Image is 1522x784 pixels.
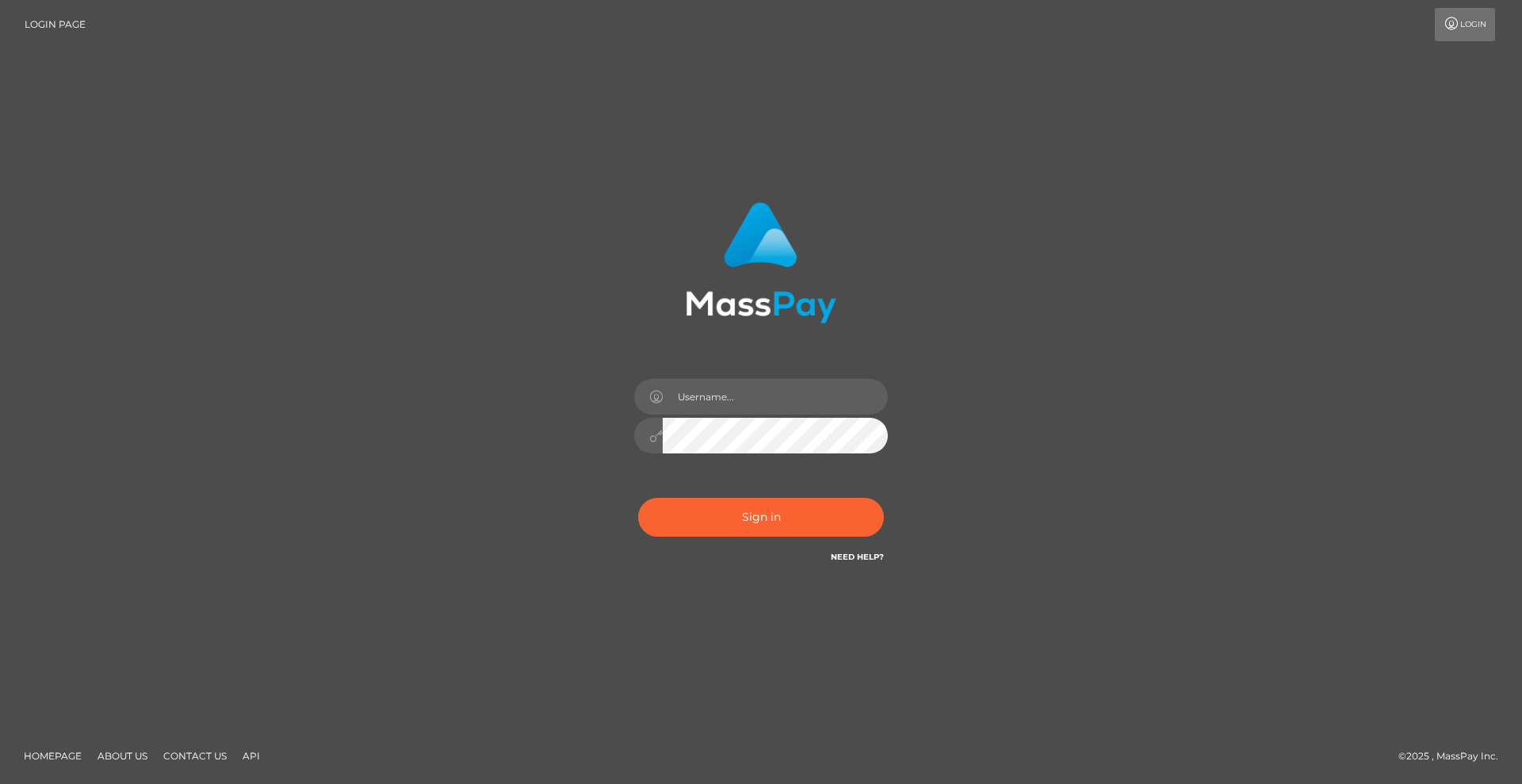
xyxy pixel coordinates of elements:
div: © 2025 , MassPay Inc. [1398,748,1510,765]
button: Sign in [638,498,884,537]
a: API [236,744,266,768]
a: Need Help? [831,552,884,562]
a: Homepage [17,744,88,768]
a: Login [1435,8,1495,41]
input: Username... [663,379,888,415]
a: Contact Us [157,744,233,768]
img: MassPay Login [686,202,836,323]
a: About Us [91,744,154,768]
a: Login Page [25,8,86,41]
